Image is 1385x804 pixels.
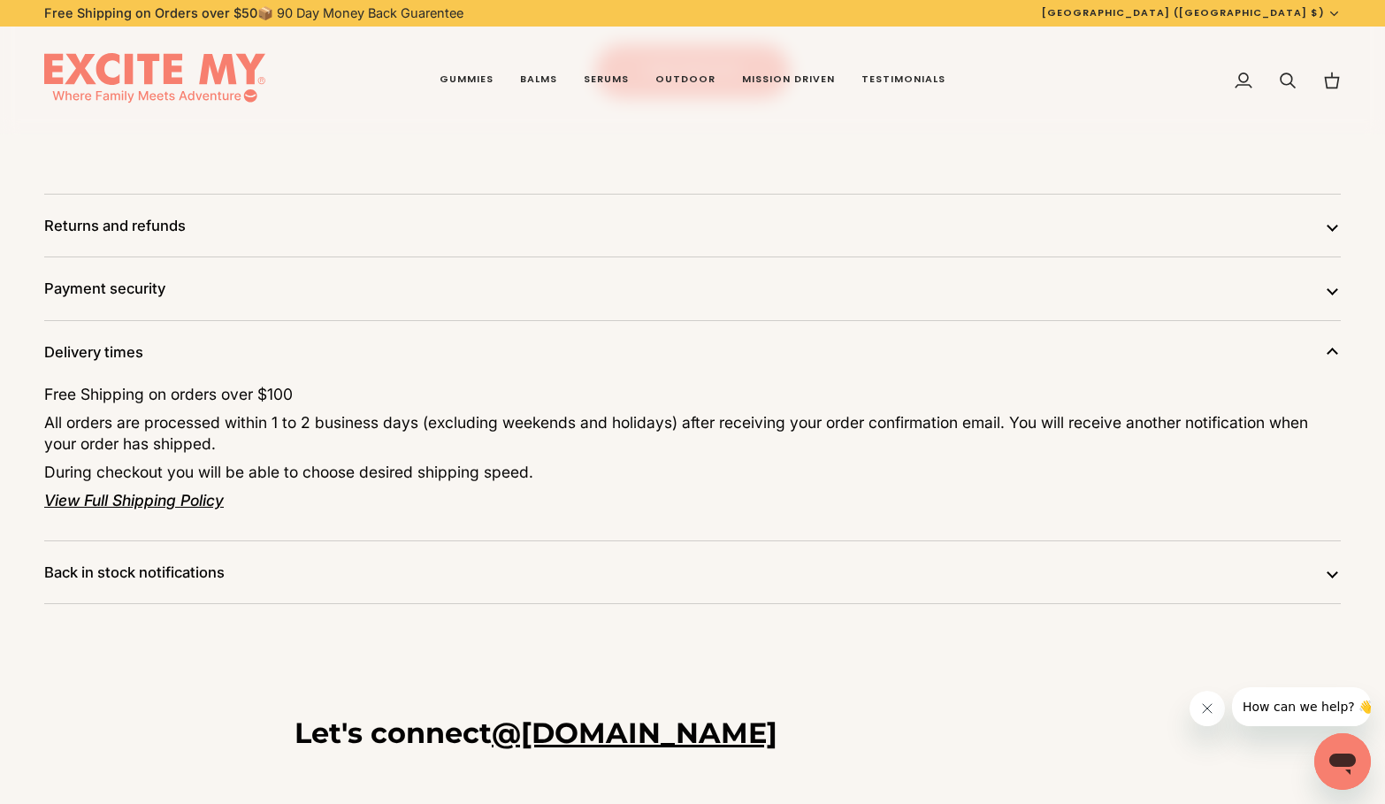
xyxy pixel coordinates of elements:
[44,53,265,108] img: EXCITE MY®
[295,716,1090,751] h3: Let's connect
[44,4,463,23] p: 📦 90 Day Money Back Guarentee
[1029,5,1354,20] button: [GEOGRAPHIC_DATA] ([GEOGRAPHIC_DATA] $)
[44,384,1341,405] p: Free Shipping on orders over $100
[11,12,142,27] span: How can we help? 👋
[44,195,1341,257] button: Returns and refunds
[520,73,557,87] span: Balms
[44,5,257,20] strong: Free Shipping on Orders over $50
[492,716,777,750] a: @[DOMAIN_NAME]
[44,462,1341,483] p: During checkout you will be able to choose desired shipping speed.
[742,73,835,87] span: Mission Driven
[1314,733,1371,790] iframe: Button to launch messaging window
[655,73,715,87] span: Outdoor
[426,27,507,134] a: Gummies
[44,257,1341,320] button: Payment security
[44,412,1341,455] p: All orders are processed within 1 to 2 business days (excluding weekends and holidays) after rece...
[861,73,945,87] span: Testimonials
[642,27,729,134] a: Outdoor
[1232,687,1371,726] iframe: Message from company
[507,27,570,134] a: Balms
[44,491,224,509] a: View Full Shipping Policy
[1190,691,1225,726] iframe: Close message
[440,73,494,87] span: Gummies
[584,73,629,87] span: Serums
[44,541,1341,604] button: Back in stock notifications
[44,321,1341,384] button: Delivery times
[570,27,642,134] a: Serums
[729,27,848,134] a: Mission Driven
[848,27,959,134] a: Testimonials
